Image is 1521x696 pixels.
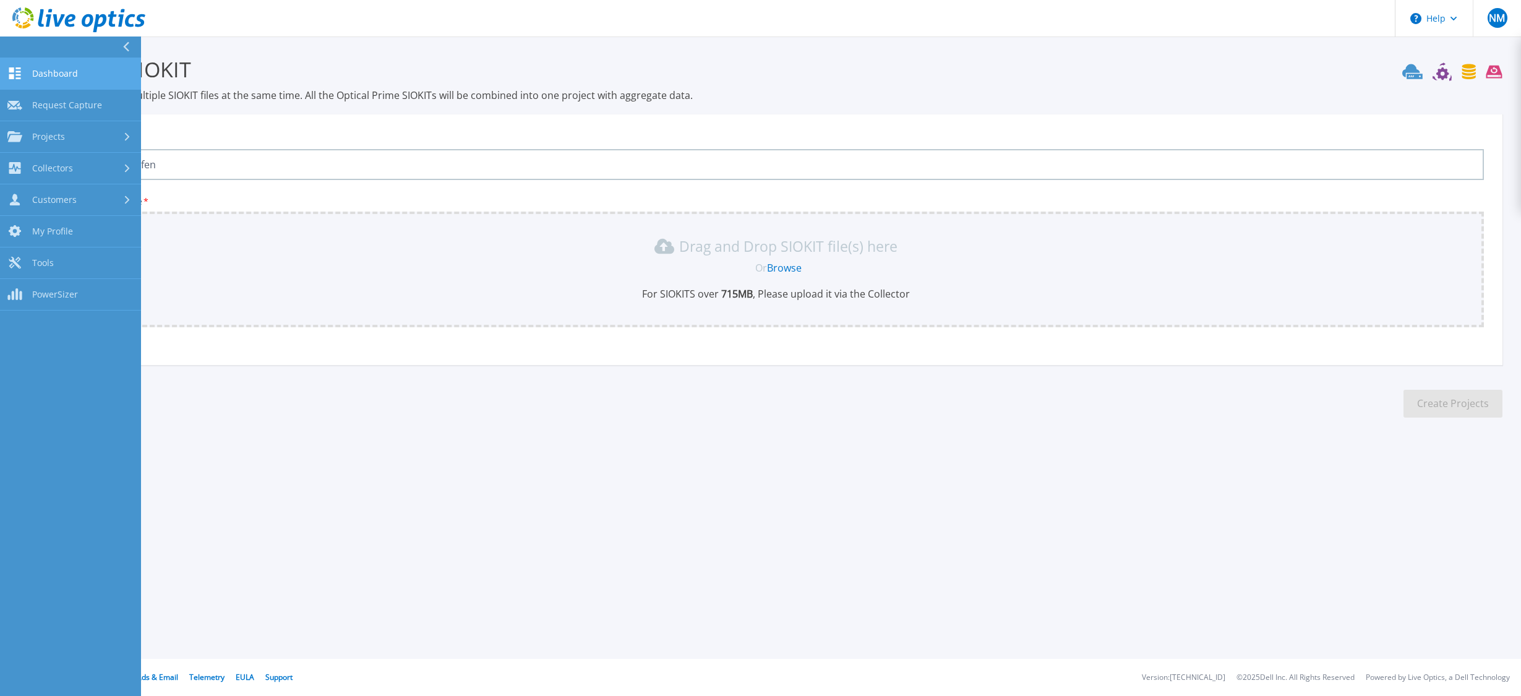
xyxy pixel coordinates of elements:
[32,100,102,111] span: Request Capture
[1366,674,1510,682] li: Powered by Live Optics, a Dell Technology
[68,197,1484,207] p: Upload SIOKIT file
[137,672,178,682] a: Ads & Email
[32,257,54,269] span: Tools
[236,672,254,682] a: EULA
[1236,674,1355,682] li: © 2025 Dell Inc. All Rights Reserved
[49,55,1502,84] h3: Upload SIOKIT
[679,240,898,252] p: Drag and Drop SIOKIT file(s) here
[755,261,767,275] span: Or
[265,672,293,682] a: Support
[75,236,1476,301] div: Drag and Drop SIOKIT file(s) here OrBrowseFor SIOKITS over 715MB, Please upload it via the Collector
[1489,13,1505,23] span: NM
[32,289,78,300] span: PowerSizer
[32,68,78,79] span: Dashboard
[32,226,73,237] span: My Profile
[68,149,1484,180] input: Enter Project Name
[32,163,73,174] span: Collectors
[767,261,802,275] a: Browse
[75,287,1476,301] p: For SIOKITS over , Please upload it via the Collector
[32,131,65,142] span: Projects
[719,287,753,301] b: 715 MB
[32,194,77,205] span: Customers
[1142,674,1225,682] li: Version: [TECHNICAL_ID]
[189,672,225,682] a: Telemetry
[49,88,1502,102] p: You may upload multiple SIOKIT files at the same time. All the Optical Prime SIOKITs will be comb...
[1403,390,1502,418] button: Create Projects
